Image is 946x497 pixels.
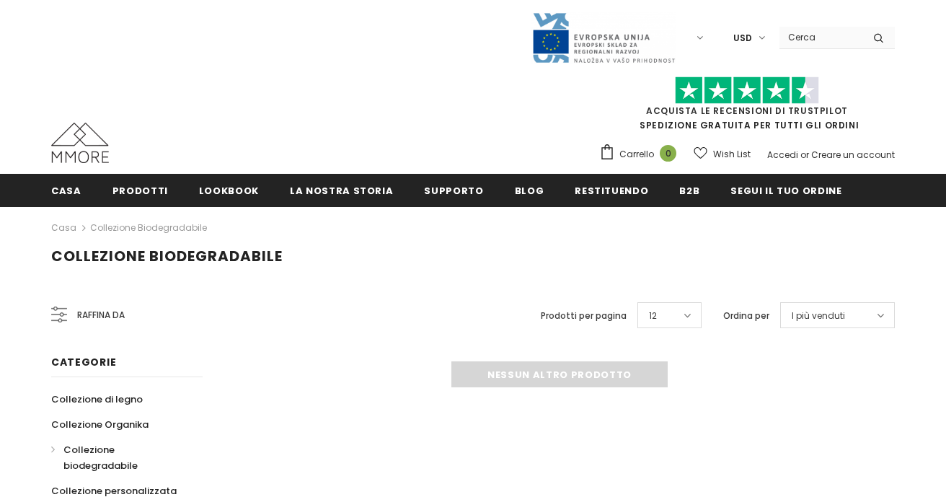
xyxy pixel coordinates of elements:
[290,174,393,206] a: La nostra storia
[575,174,648,206] a: Restituendo
[541,309,627,323] label: Prodotti per pagina
[649,309,657,323] span: 12
[515,184,544,198] span: Blog
[730,184,841,198] span: Segui il tuo ordine
[199,174,259,206] a: Lookbook
[51,174,81,206] a: Casa
[112,184,168,198] span: Prodotti
[77,307,125,323] span: Raffina da
[792,309,845,323] span: I più venduti
[515,174,544,206] a: Blog
[51,184,81,198] span: Casa
[51,246,283,266] span: Collezione biodegradabile
[679,184,699,198] span: B2B
[694,141,751,167] a: Wish List
[90,221,207,234] a: Collezione biodegradabile
[424,174,483,206] a: supporto
[51,392,143,406] span: Collezione di legno
[51,418,149,431] span: Collezione Organika
[599,83,895,131] span: SPEDIZIONE GRATUITA PER TUTTI GLI ORDINI
[51,355,116,369] span: Categorie
[679,174,699,206] a: B2B
[290,184,393,198] span: La nostra storia
[723,309,769,323] label: Ordina per
[733,31,752,45] span: USD
[51,412,149,437] a: Collezione Organika
[800,149,809,161] span: or
[646,105,848,117] a: Acquista le recensioni di TrustPilot
[531,12,676,64] img: Javni Razpis
[730,174,841,206] a: Segui il tuo ordine
[424,184,483,198] span: supporto
[767,149,798,161] a: Accedi
[779,27,862,48] input: Search Site
[713,147,751,162] span: Wish List
[575,184,648,198] span: Restituendo
[51,123,109,163] img: Casi MMORE
[63,443,138,472] span: Collezione biodegradabile
[660,145,676,162] span: 0
[199,184,259,198] span: Lookbook
[619,147,654,162] span: Carrello
[599,144,684,165] a: Carrello 0
[811,149,895,161] a: Creare un account
[531,31,676,43] a: Javni Razpis
[112,174,168,206] a: Prodotti
[675,76,819,105] img: Fidati di Pilot Stars
[51,437,187,478] a: Collezione biodegradabile
[51,219,76,237] a: Casa
[51,387,143,412] a: Collezione di legno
